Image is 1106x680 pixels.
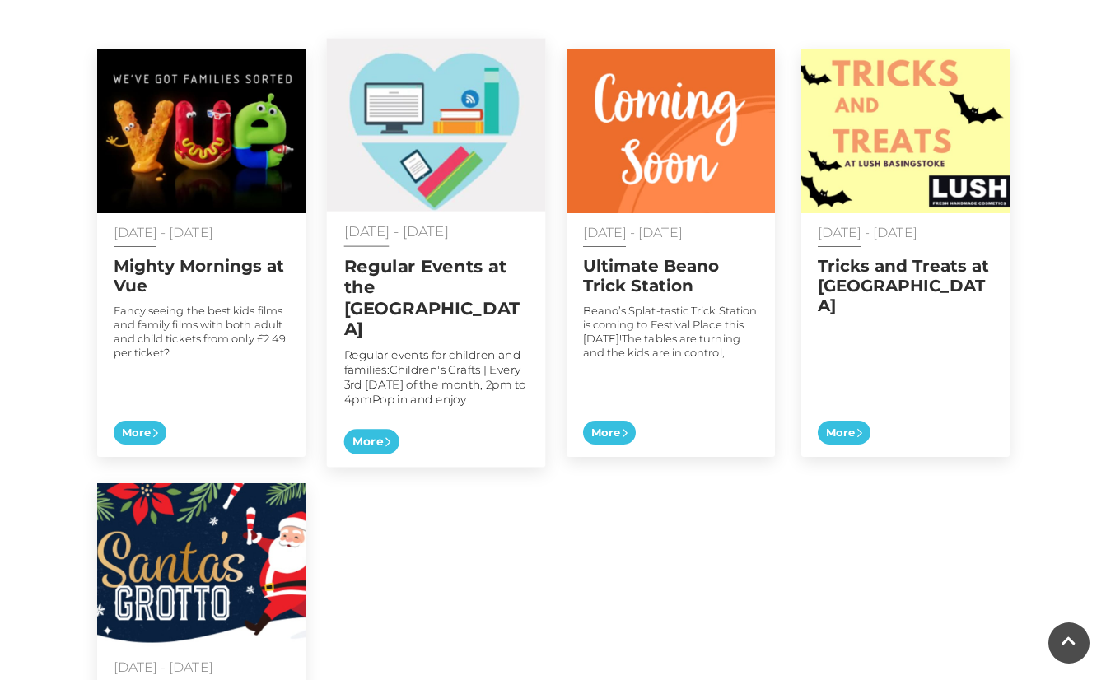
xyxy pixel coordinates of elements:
[97,49,306,457] a: [DATE] - [DATE] Mighty Mornings at Vue Fancy seeing the best kids films and family films with bot...
[97,483,306,648] img: Santa's Grotto, Basingstoke, Hampshire
[801,49,1010,457] a: [DATE] - [DATE] Tricks and Treats at [GEOGRAPHIC_DATA] More
[114,421,166,445] span: More
[583,421,636,445] span: More
[818,421,870,445] span: More
[818,256,993,315] h2: Tricks and Treats at [GEOGRAPHIC_DATA]
[343,348,528,407] p: Regular events for children and families:Children's Crafts | Every 3rd [DATE] of the month, 2pm t...
[343,429,399,454] span: More
[583,304,758,360] p: Beano’s Splat-tastic Trick Station is coming to Festival Place this [DATE]!The tables are turning...
[114,256,289,296] h2: Mighty Mornings at Vue
[114,304,289,360] p: Fancy seeing the best kids films and family films with both adult and child tickets from only £2....
[583,226,758,240] p: [DATE] - [DATE]
[583,256,758,296] h2: Ultimate Beano Trick Station
[326,39,545,468] a: [DATE] - [DATE] Regular Events at the [GEOGRAPHIC_DATA] Regular events for children and families:...
[114,226,289,240] p: [DATE] - [DATE]
[114,660,289,674] p: [DATE] - [DATE]
[567,49,775,213] img: Trick or Treat Takeover | Festival Place | Basingstoke | Hampshire
[343,224,528,239] p: [DATE] - [DATE]
[343,256,528,339] h2: Regular Events at the [GEOGRAPHIC_DATA]
[567,49,775,457] a: [DATE] - [DATE] Ultimate Beano Trick Station Beano’s Splat-tastic Trick Station is coming to Fest...
[818,226,993,240] p: [DATE] - [DATE]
